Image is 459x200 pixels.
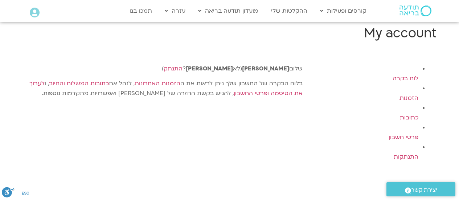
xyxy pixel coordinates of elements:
[394,153,418,161] a: התנתקות
[399,5,431,16] img: תודעה בריאה
[26,79,303,98] p: ב‬לוח הבקרה של החשבון ‫שלך ‬ניתן לראות את ה , לנהל את , ו ‫, להגיש בקשת החזרה של [PERSON_NAME] וא...
[267,4,311,18] a: ההקלטות שלי
[164,65,183,73] a: התנתק
[186,65,233,73] strong: [PERSON_NAME]
[26,64,303,74] p: שלום (לא ? )
[393,74,418,82] a: לוח בקרה
[29,79,303,97] a: לערוך את הסיסמה ופרטי החשבון
[389,133,418,141] a: פרטי חשבון
[311,64,433,162] nav: דפי חשבון
[161,4,189,18] a: עזרה
[23,25,437,42] h1: My account
[400,114,418,122] a: כתובות
[194,4,262,18] a: מועדון תודעה בריאה
[135,79,180,87] a: הזמנות האחרונות
[316,4,370,18] a: קורסים ופעילות
[126,4,156,18] a: תמכו בנו
[386,182,455,196] a: יצירת קשר
[399,94,418,102] a: הזמנות
[242,65,289,73] strong: [PERSON_NAME]
[49,79,109,87] a: כתובות המשלוח והחיוב
[411,185,437,195] span: יצירת קשר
